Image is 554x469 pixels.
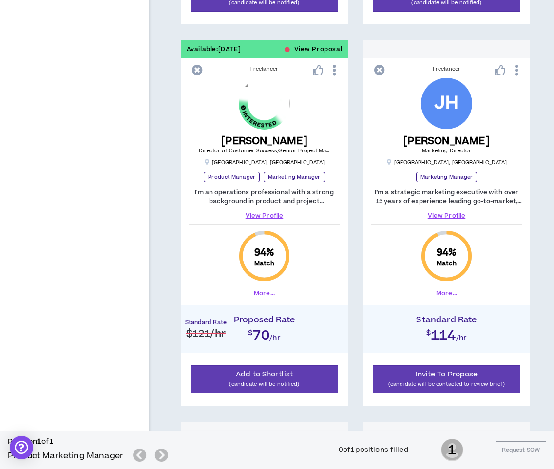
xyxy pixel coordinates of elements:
[10,436,33,459] div: Open Intercom Messenger
[456,333,467,343] span: /hr
[189,188,340,206] p: I'm an operations professional with a strong background in product and project management, proces...
[496,441,546,459] button: Request SOW
[189,211,340,220] a: View Profile
[254,246,274,260] span: 94 %
[189,65,340,73] div: Freelancer
[373,365,521,393] button: Invite To Propose(candidate will be contacted to review brief)
[437,260,457,267] small: Match
[421,78,472,129] div: James H.
[371,211,522,220] a: View Profile
[185,319,227,326] h4: Standard Rate
[199,147,342,154] span: Director of Customer Success/Senior Project Manager
[368,325,525,342] h2: $114
[8,437,172,447] h6: Position of 1
[294,40,343,58] button: View Proposal
[37,436,41,447] b: 1
[416,369,478,379] span: Invite To Propose
[436,289,457,298] button: More...
[236,369,293,379] span: Add to Shortlist
[339,445,409,455] div: 0 of 1 positions filled
[204,172,260,182] p: Product Manager
[434,95,458,112] div: JH
[368,315,525,325] h4: Standard Rate
[422,147,472,154] span: Marketing Director
[254,289,275,298] button: More...
[186,327,226,341] span: $121 /hr
[186,325,343,342] h2: $70
[204,159,325,166] p: [GEOGRAPHIC_DATA] , [GEOGRAPHIC_DATA]
[416,172,478,182] p: Marketing Manager
[437,246,457,260] span: 94 %
[386,159,507,166] p: [GEOGRAPHIC_DATA] , [GEOGRAPHIC_DATA]
[403,135,490,147] h5: [PERSON_NAME]
[187,45,241,54] p: Available: [DATE]
[8,450,123,462] h5: Product Marketing Manager
[199,135,330,147] h5: [PERSON_NAME]
[379,379,515,389] p: (candidate will be contacted to review brief)
[197,379,332,389] p: (candidate will be notified)
[239,78,290,129] img: LcnqQtXvAwWn3W9yC66nUuYGeEY9P4insTbwbQMs.png
[441,438,463,462] span: 1
[371,65,522,73] div: Freelancer
[269,333,281,343] span: /hr
[371,188,522,206] p: I’m a strategic marketing executive with over 15 years of experience leading go-to-market, conten...
[264,172,325,182] p: Marketing Manager
[254,260,275,267] small: Match
[186,315,343,325] h4: Proposed Rate
[191,365,339,393] button: Add to Shortlist(candidate will be notified)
